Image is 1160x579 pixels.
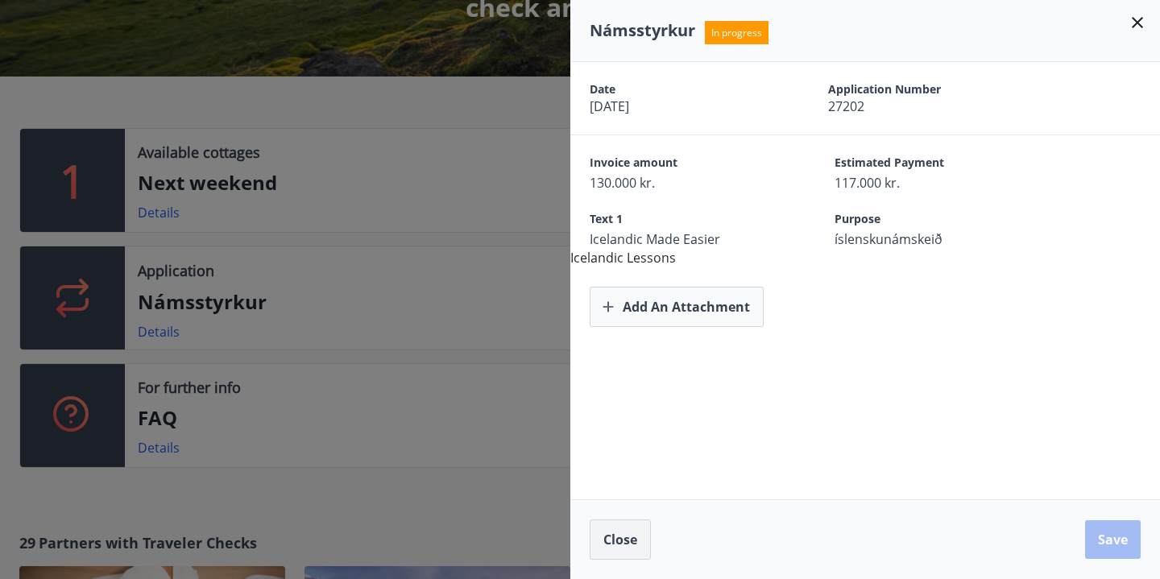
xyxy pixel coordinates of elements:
[828,81,1010,97] span: Application Number
[590,519,651,560] button: Close
[590,287,764,327] button: Add an attachment
[590,211,778,230] span: Text 1
[590,81,772,97] span: Date
[590,155,778,174] span: Invoice amount
[835,155,1023,174] span: Estimated Payment
[570,62,1160,327] div: Icelandic Lessons
[835,230,1023,248] span: íslenskunámskeið
[835,174,1023,192] span: 117.000 kr.
[603,531,637,548] span: Close
[590,19,695,41] span: Námsstyrkur
[835,211,1023,230] span: Purpose
[590,97,772,115] span: [DATE]
[705,21,768,44] span: In progress
[590,230,778,248] span: Icelandic Made Easier
[590,174,778,192] span: 130.000 kr.
[828,97,1010,115] span: 27202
